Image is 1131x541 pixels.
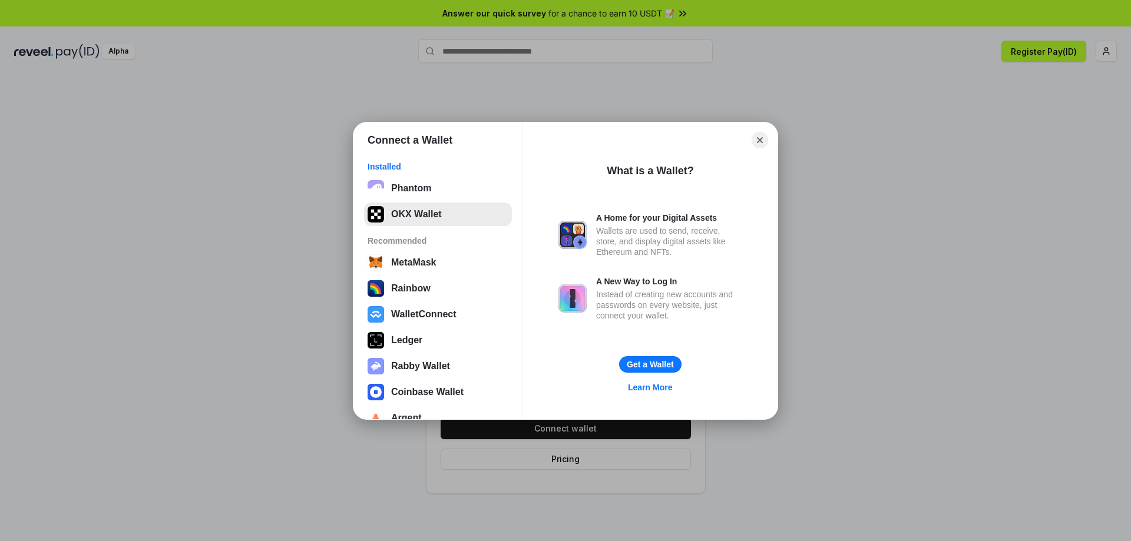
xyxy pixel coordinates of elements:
h1: Connect a Wallet [368,133,452,147]
div: A New Way to Log In [596,276,742,287]
img: svg+xml,%3Csvg%20width%3D%2228%22%20height%3D%2228%22%20viewBox%3D%220%200%2028%2028%22%20fill%3D... [368,384,384,400]
div: Rabby Wallet [391,361,450,371]
img: svg+xml,%3Csvg%20xmlns%3D%22http%3A%2F%2Fwww.w3.org%2F2000%2Fsvg%22%20fill%3D%22none%22%20viewBox... [558,284,587,313]
button: Ledger [364,328,512,352]
img: 5VZ71FV6L7PA3gg3tXrdQ+DgLhC+75Wq3no69P3MC0NFQpx2lL04Ql9gHK1bRDjsSBIvScBnDTk1WrlGIZBorIDEYJj+rhdgn... [368,206,384,223]
img: svg+xml,%3Csvg%20xmlns%3D%22http%3A%2F%2Fwww.w3.org%2F2000%2Fsvg%22%20width%3D%2228%22%20height%3... [368,332,384,349]
img: svg+xml,%3Csvg%20xmlns%3D%22http%3A%2F%2Fwww.w3.org%2F2000%2Fsvg%22%20fill%3D%22none%22%20viewBox... [558,221,587,249]
div: Instead of creating new accounts and passwords on every website, just connect your wallet. [596,289,742,321]
button: MetaMask [364,251,512,274]
div: A Home for your Digital Assets [596,213,742,223]
button: Close [752,132,768,148]
button: Argent [364,406,512,430]
button: Phantom [364,177,512,200]
button: Rabby Wallet [364,354,512,378]
button: Rainbow [364,277,512,300]
div: Recommended [368,235,508,246]
div: WalletConnect [391,309,457,320]
div: What is a Wallet? [607,164,693,178]
button: Coinbase Wallet [364,380,512,404]
div: Rainbow [391,283,431,294]
img: svg+xml,%3Csvg%20width%3D%2228%22%20height%3D%2228%22%20viewBox%3D%220%200%2028%2028%22%20fill%3D... [368,306,384,323]
img: svg+xml,%3Csvg%20width%3D%2228%22%20height%3D%2228%22%20viewBox%3D%220%200%2028%2028%22%20fill%3D... [368,254,384,271]
div: Argent [391,413,422,423]
div: MetaMask [391,257,436,268]
img: svg+xml,%3Csvg%20width%3D%22120%22%20height%3D%22120%22%20viewBox%3D%220%200%20120%20120%22%20fil... [368,280,384,297]
img: svg+xml,%3Csvg%20xmlns%3D%22http%3A%2F%2Fwww.w3.org%2F2000%2Fsvg%22%20fill%3D%22none%22%20viewBox... [368,358,384,374]
div: Get a Wallet [627,359,674,370]
button: OKX Wallet [364,203,512,226]
button: Get a Wallet [619,356,682,373]
div: Ledger [391,335,422,346]
div: Learn More [628,382,672,393]
div: OKX Wallet [391,209,442,220]
div: Installed [368,161,508,172]
img: epq2vO3P5aLWl15yRS7Q49p1fHTx2Sgh99jU3kfXv7cnPATIVQHAx5oQs66JWv3SWEjHOsb3kKgmE5WNBxBId7C8gm8wEgOvz... [368,180,384,197]
a: Learn More [621,380,679,395]
div: Phantom [391,183,431,194]
button: WalletConnect [364,303,512,326]
div: Wallets are used to send, receive, store, and display digital assets like Ethereum and NFTs. [596,225,742,257]
img: svg+xml,%3Csvg%20width%3D%2228%22%20height%3D%2228%22%20viewBox%3D%220%200%2028%2028%22%20fill%3D... [368,410,384,426]
div: Coinbase Wallet [391,387,464,397]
